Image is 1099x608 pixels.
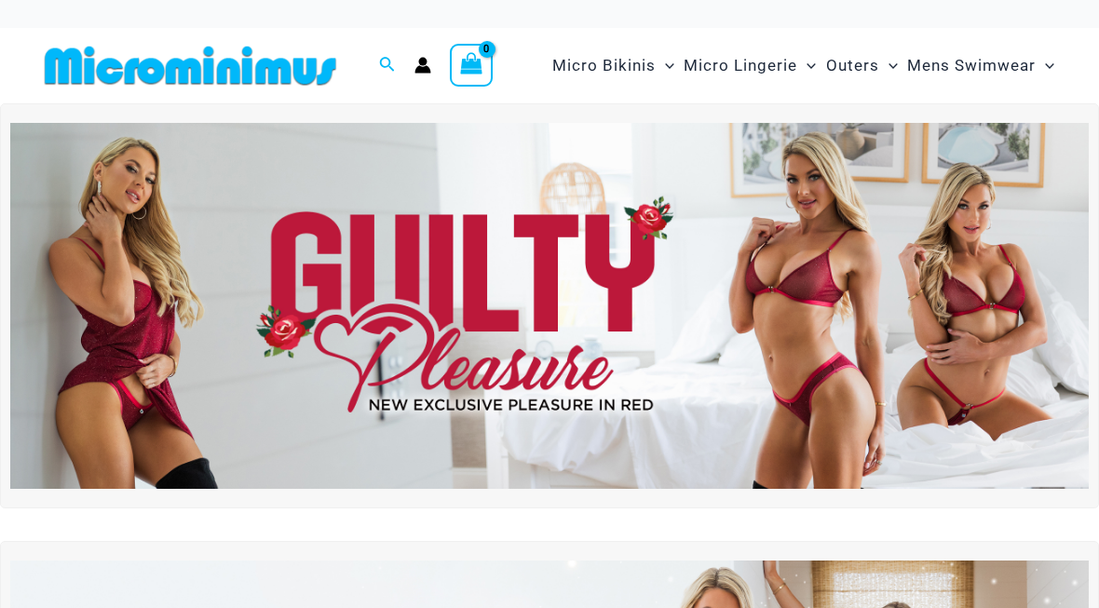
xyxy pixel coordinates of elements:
a: OutersMenu ToggleMenu Toggle [821,37,902,94]
a: Micro LingerieMenu ToggleMenu Toggle [679,37,821,94]
span: Mens Swimwear [907,42,1036,89]
a: Search icon link [379,54,396,77]
a: Account icon link [414,57,431,74]
span: Menu Toggle [656,42,674,89]
span: Menu Toggle [879,42,898,89]
span: Micro Lingerie [684,42,797,89]
span: Outers [826,42,879,89]
a: Micro BikinisMenu ToggleMenu Toggle [548,37,679,94]
span: Micro Bikinis [552,42,656,89]
img: MM SHOP LOGO FLAT [37,45,344,87]
span: Menu Toggle [797,42,816,89]
nav: Site Navigation [545,34,1062,97]
a: View Shopping Cart, empty [450,44,493,87]
span: Menu Toggle [1036,42,1054,89]
img: Guilty Pleasures Red Lingerie [10,123,1089,490]
a: Mens SwimwearMenu ToggleMenu Toggle [902,37,1059,94]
